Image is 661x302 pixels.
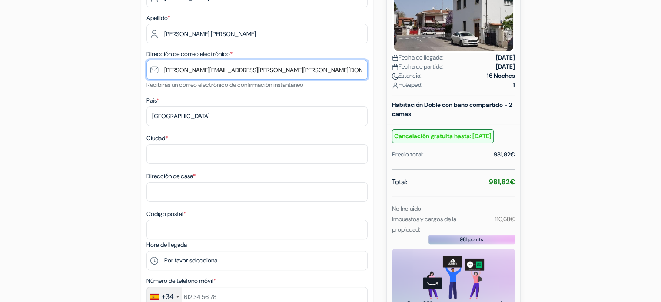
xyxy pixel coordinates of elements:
small: Recibirás un correo electrónico de confirmación instantáneo [146,81,303,89]
div: +34 [162,292,174,302]
img: gift_card_hero_new.png [423,256,484,299]
span: Total: [392,177,407,187]
strong: 981,82€ [489,177,515,186]
small: Impuestos y cargos de la propiedad: [392,215,456,233]
label: Apellido [146,13,170,23]
img: moon.svg [392,73,399,80]
small: Cancelación gratuita hasta: [DATE] [392,129,494,143]
strong: [DATE] [496,62,515,71]
span: 981 points [460,236,483,243]
small: 110,68€ [495,215,515,223]
input: Introduzca el apellido [146,24,368,43]
div: 981,82€ [494,150,515,159]
b: Habitación Doble con baño compartido - 2 camas [392,101,512,118]
label: Hora de llegada [146,240,187,249]
span: Fecha de partida: [392,62,444,71]
label: Ciudad [146,134,168,143]
span: Estancia: [392,71,422,80]
label: Dirección de casa [146,172,196,181]
label: Dirección de correo electrónico [146,50,233,59]
img: calendar.svg [392,55,399,61]
span: Fecha de llegada: [392,53,444,62]
label: Número de teléfono móvil [146,276,216,285]
span: Huésped: [392,80,422,90]
small: No Incluido [392,205,421,212]
strong: 1 [513,80,515,90]
input: Introduzca la dirección de correo electrónico [146,60,368,80]
img: calendar.svg [392,64,399,70]
label: País [146,96,159,105]
img: user_icon.svg [392,82,399,89]
label: Código postal [146,209,186,219]
strong: 16 Noches [487,71,515,80]
div: Precio total: [392,150,424,159]
strong: [DATE] [496,53,515,62]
